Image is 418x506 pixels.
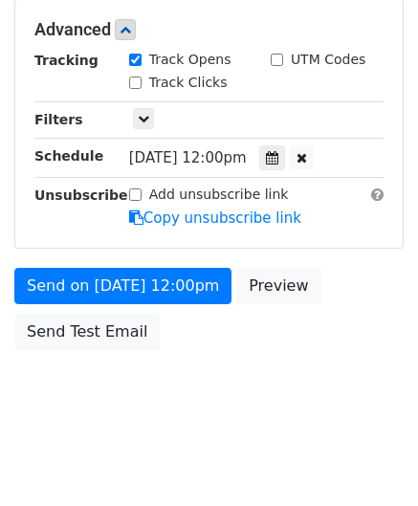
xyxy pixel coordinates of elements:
h5: Advanced [34,19,384,40]
strong: Schedule [34,148,103,164]
iframe: Chat Widget [322,414,418,506]
a: Send on [DATE] 12:00pm [14,268,231,304]
a: Copy unsubscribe link [129,209,301,227]
strong: Tracking [34,53,99,68]
span: [DATE] 12:00pm [129,149,247,166]
a: Preview [236,268,320,304]
label: Track Clicks [149,73,228,93]
strong: Filters [34,112,83,127]
label: Track Opens [149,50,231,70]
label: Add unsubscribe link [149,185,289,205]
strong: Unsubscribe [34,187,128,203]
a: Send Test Email [14,314,160,350]
label: UTM Codes [291,50,365,70]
